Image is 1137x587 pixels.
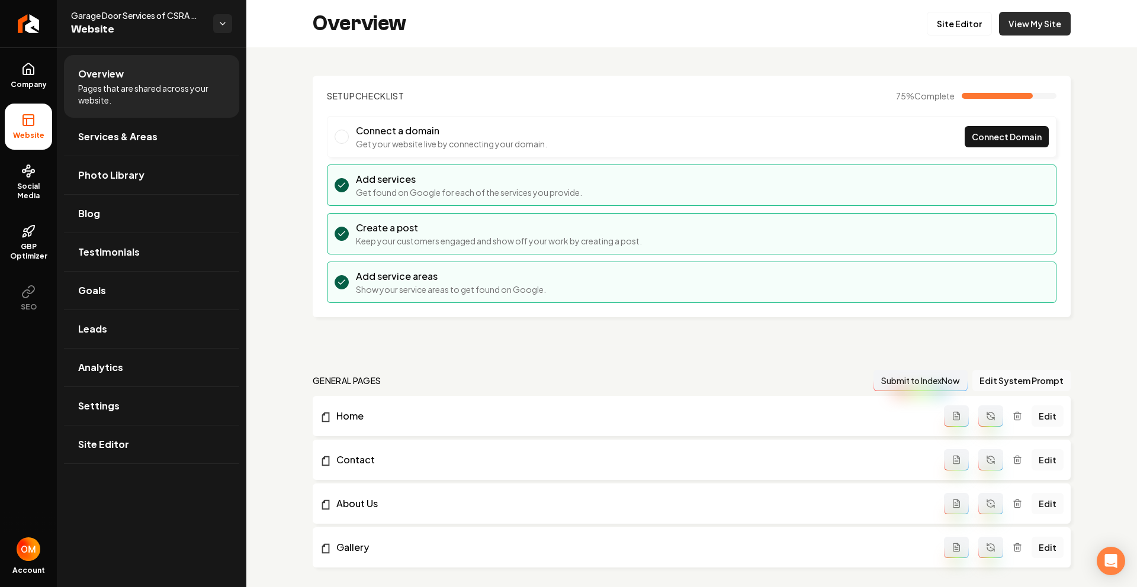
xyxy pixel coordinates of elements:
span: Garage Door Services of CSRA LLC [71,9,204,21]
a: Settings [64,387,239,425]
button: Open user button [17,537,40,561]
span: Analytics [78,360,123,375]
button: Submit to IndexNow [873,370,968,391]
a: Services & Areas [64,118,239,156]
a: Gallery [320,540,944,554]
span: Setup [327,91,355,101]
button: Add admin page prompt [944,405,969,427]
a: Site Editor [927,12,992,36]
span: Social Media [5,182,52,201]
img: Rebolt Logo [18,14,40,33]
h2: general pages [313,375,381,386]
button: SEO [5,275,52,321]
span: Account [12,566,45,575]
span: Pages that are shared across your website. [78,82,225,106]
a: Edit [1032,537,1064,558]
div: Open Intercom Messenger [1097,547,1125,575]
span: Testimonials [78,245,140,259]
span: SEO [16,302,41,312]
h3: Connect a domain [356,124,547,138]
h3: Create a post [356,221,642,235]
a: Analytics [64,349,239,386]
a: Photo Library [64,156,239,194]
span: Company [6,80,52,89]
a: Leads [64,310,239,348]
span: Complete [914,91,955,101]
a: Social Media [5,154,52,210]
span: Goals [78,283,106,298]
span: Photo Library [78,168,144,182]
h3: Add services [356,172,582,186]
span: Services & Areas [78,130,158,144]
p: Get your website live by connecting your domain. [356,138,547,150]
a: Connect Domain [965,126,1049,147]
a: Goals [64,272,239,309]
p: Keep your customers engaged and show off your work by creating a post. [356,235,642,247]
img: Omar Molai [17,537,40,561]
h2: Overview [313,12,406,36]
a: Home [320,409,944,423]
span: Settings [78,399,120,413]
button: Add admin page prompt [944,537,969,558]
span: GBP Optimizer [5,242,52,261]
span: Connect Domain [972,131,1042,143]
a: Testimonials [64,233,239,271]
p: Get found on Google for each of the services you provide. [356,186,582,198]
a: Company [5,53,52,99]
h2: Checklist [327,90,404,102]
p: Show your service areas to get found on Google. [356,283,546,295]
span: Overview [78,67,124,81]
a: Site Editor [64,425,239,463]
button: Add admin page prompt [944,493,969,514]
span: 75 % [896,90,955,102]
a: GBP Optimizer [5,215,52,270]
a: Blog [64,195,239,233]
a: About Us [320,496,944,511]
a: Contact [320,453,944,467]
a: Edit [1032,449,1064,470]
span: Leads [78,322,107,336]
h3: Add service areas [356,269,546,283]
button: Add admin page prompt [944,449,969,470]
a: Edit [1032,493,1064,514]
span: Website [71,21,204,38]
a: View My Site [999,12,1071,36]
button: Edit System Prompt [972,370,1071,391]
span: Site Editor [78,437,129,451]
span: Website [8,131,49,140]
span: Blog [78,207,100,221]
a: Edit [1032,405,1064,427]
